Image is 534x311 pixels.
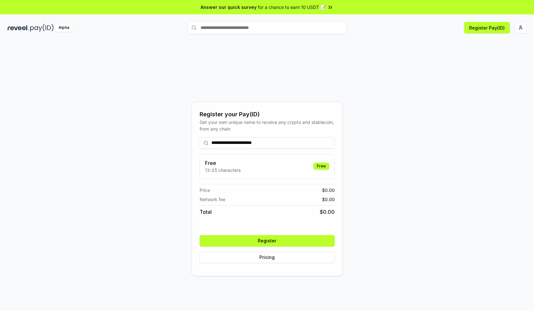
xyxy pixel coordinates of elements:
div: Get your own unique name to receive any crypto and stablecoin, from any chain [200,119,335,132]
div: Alpha [55,24,73,32]
h3: Free [205,159,241,167]
span: Answer our quick survey [201,4,257,10]
span: $ 0.00 [322,187,335,193]
span: $ 0.00 [320,208,335,216]
img: reveel_dark [8,24,29,32]
span: Total [200,208,212,216]
span: Price [200,187,210,193]
img: pay_id [30,24,54,32]
div: Register your Pay(ID) [200,110,335,119]
p: 13-25 characters [205,167,241,173]
button: Register Pay(ID) [464,22,510,33]
span: $ 0.00 [322,196,335,203]
span: for a chance to earn 10 USDT 📝 [258,4,326,10]
button: Register [200,235,335,247]
button: Pricing [200,252,335,263]
span: Network fee [200,196,225,203]
div: Free [313,163,329,170]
